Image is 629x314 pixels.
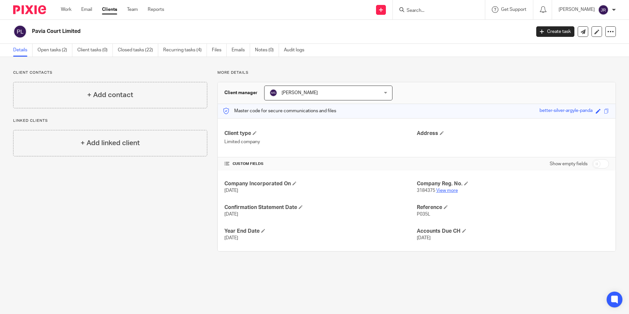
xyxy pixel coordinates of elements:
a: Client tasks (0) [77,44,113,57]
a: Emails [232,44,250,57]
h4: Client type [224,130,416,137]
img: svg%3E [598,5,609,15]
a: Reports [148,6,164,13]
span: Get Support [501,7,526,12]
p: More details [217,70,616,75]
span: [DATE] [224,236,238,240]
img: svg%3E [13,25,27,39]
span: [PERSON_NAME] [282,91,318,95]
h4: Confirmation Statement Date [224,204,416,211]
p: [PERSON_NAME] [559,6,595,13]
h4: Accounts Due CH [417,228,609,235]
p: Limited company [224,139,416,145]
span: 3184375 [417,188,435,193]
input: Search [406,8,465,14]
h4: + Add linked client [81,138,140,148]
a: Recurring tasks (4) [163,44,207,57]
a: Files [212,44,227,57]
span: [DATE] [224,212,238,217]
div: better-silver-argyle-panda [540,107,592,115]
a: Team [127,6,138,13]
a: Closed tasks (22) [118,44,158,57]
a: Details [13,44,33,57]
span: P035L [417,212,430,217]
h4: + Add contact [87,90,133,100]
h4: Company Reg. No. [417,180,609,187]
h4: Address [417,130,609,137]
a: Clients [102,6,117,13]
p: Master code for secure communications and files [223,108,336,114]
h4: CUSTOM FIELDS [224,161,416,167]
a: Email [81,6,92,13]
a: Audit logs [284,44,309,57]
p: Client contacts [13,70,207,75]
a: View more [436,188,458,193]
h4: Year End Date [224,228,416,235]
a: Notes (0) [255,44,279,57]
a: Create task [536,26,574,37]
span: [DATE] [224,188,238,193]
h3: Client manager [224,90,258,96]
h4: Company Incorporated On [224,180,416,187]
p: Linked clients [13,118,207,123]
img: svg%3E [269,89,277,97]
h2: Pavia Court Limited [32,28,427,35]
a: Open tasks (2) [38,44,72,57]
h4: Reference [417,204,609,211]
label: Show empty fields [550,161,588,167]
span: [DATE] [417,236,431,240]
a: Work [61,6,71,13]
img: Pixie [13,5,46,14]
